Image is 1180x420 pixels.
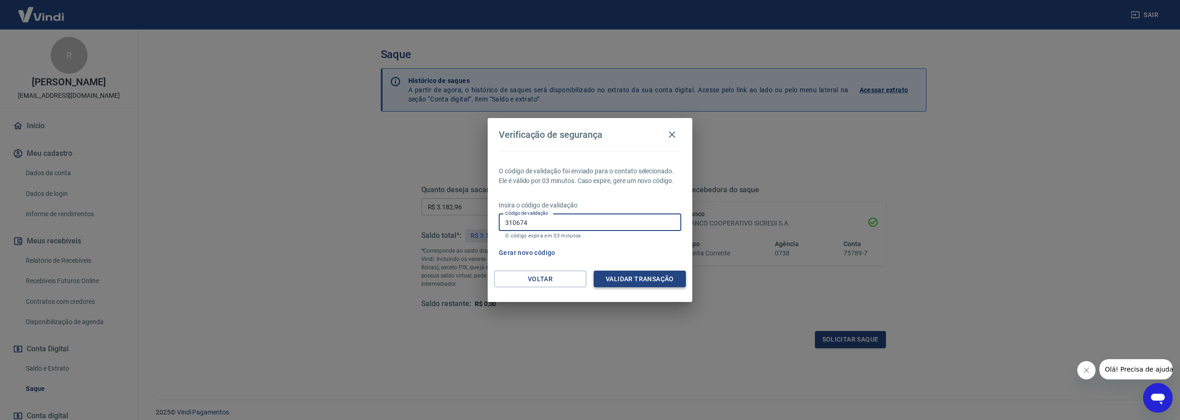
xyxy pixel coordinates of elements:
button: Validar transação [594,271,686,288]
label: Código de validação [505,210,548,217]
p: O código de validação foi enviado para o contato selecionado. Ele é válido por 03 minutos. Caso e... [499,166,681,186]
iframe: Mensagem da empresa [1099,359,1173,379]
span: Olá! Precisa de ajuda? [6,6,77,14]
iframe: Botão para abrir a janela de mensagens [1143,383,1173,413]
p: O código expira em 03 minutos. [505,233,675,239]
iframe: Fechar mensagem [1077,361,1096,379]
button: Gerar novo código [495,244,559,261]
h4: Verificação de segurança [499,129,602,140]
button: Voltar [494,271,586,288]
p: Insira o código de validação [499,201,681,210]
